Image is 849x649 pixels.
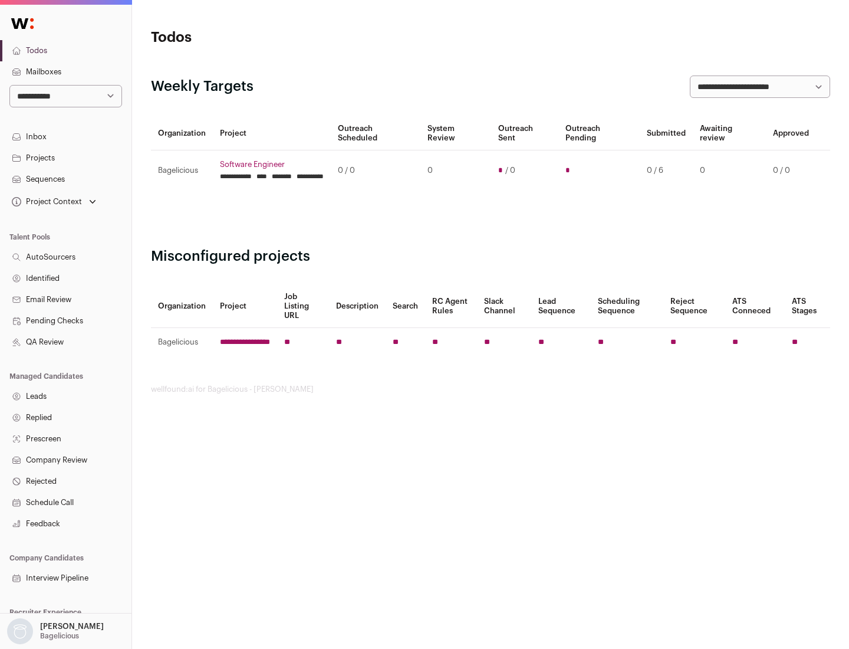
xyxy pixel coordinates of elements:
[331,150,420,191] td: 0 / 0
[420,150,491,191] td: 0
[785,285,830,328] th: ATS Stages
[558,117,639,150] th: Outreach Pending
[5,12,40,35] img: Wellfound
[151,285,213,328] th: Organization
[725,285,784,328] th: ATS Conneced
[213,117,331,150] th: Project
[220,160,324,169] a: Software Engineer
[151,247,830,266] h2: Misconfigured projects
[277,285,329,328] th: Job Listing URL
[766,150,816,191] td: 0 / 0
[331,117,420,150] th: Outreach Scheduled
[425,285,476,328] th: RC Agent Rules
[213,285,277,328] th: Project
[7,618,33,644] img: nopic.png
[531,285,591,328] th: Lead Sequence
[9,197,82,206] div: Project Context
[591,285,663,328] th: Scheduling Sequence
[151,328,213,357] td: Bagelicious
[420,117,491,150] th: System Review
[151,117,213,150] th: Organization
[640,150,693,191] td: 0 / 6
[491,117,559,150] th: Outreach Sent
[9,194,98,210] button: Open dropdown
[151,150,213,191] td: Bagelicious
[693,150,766,191] td: 0
[40,622,104,631] p: [PERSON_NAME]
[329,285,386,328] th: Description
[766,117,816,150] th: Approved
[663,285,726,328] th: Reject Sequence
[693,117,766,150] th: Awaiting review
[640,117,693,150] th: Submitted
[151,28,377,47] h1: Todos
[40,631,79,641] p: Bagelicious
[477,285,531,328] th: Slack Channel
[151,77,254,96] h2: Weekly Targets
[151,385,830,394] footer: wellfound:ai for Bagelicious - [PERSON_NAME]
[505,166,515,175] span: / 0
[386,285,425,328] th: Search
[5,618,106,644] button: Open dropdown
